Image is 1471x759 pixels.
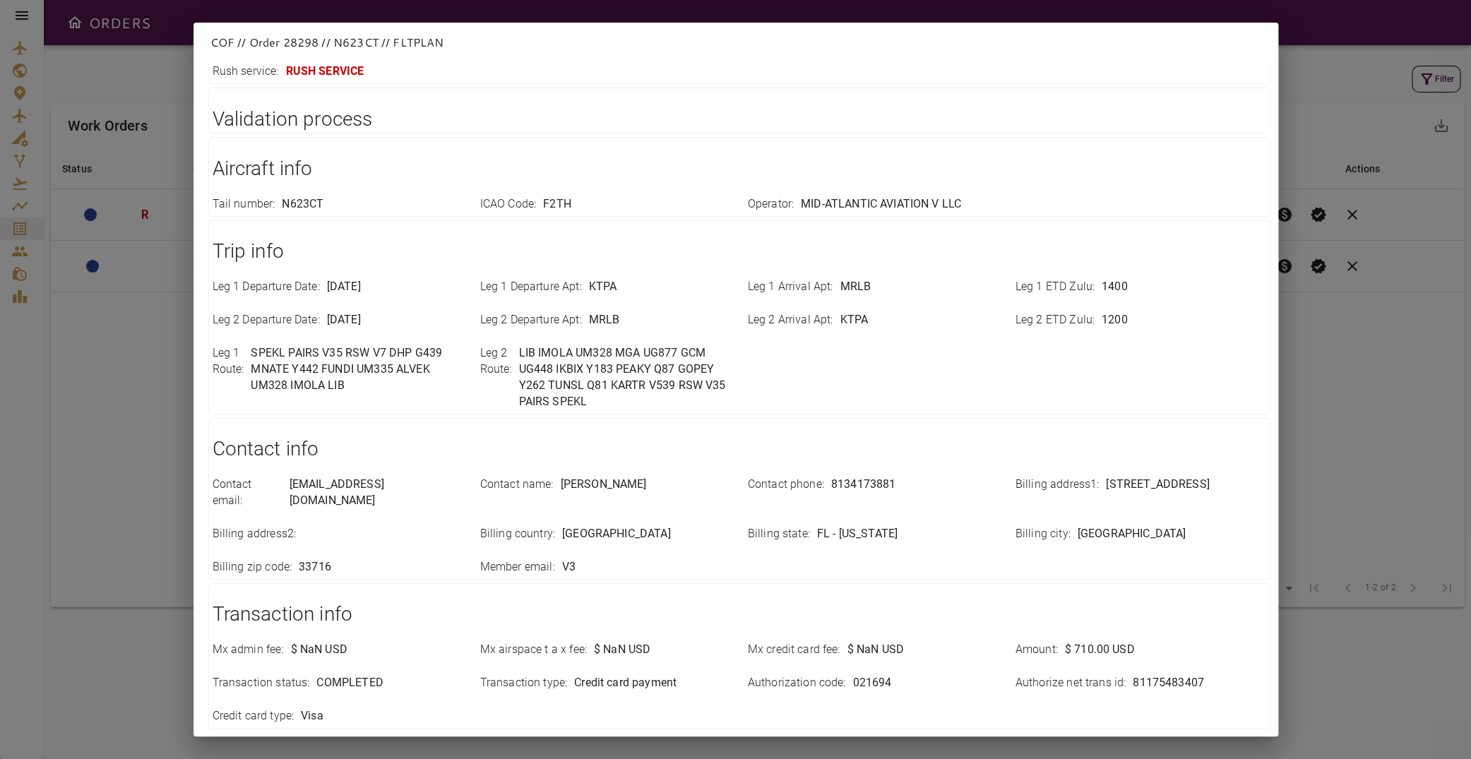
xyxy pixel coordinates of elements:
p: Mx credit card fee : [748,642,840,658]
p: Credit card type : [213,708,294,724]
p: Transaction status : [213,675,310,691]
p: [DATE] [327,279,361,295]
p: Leg 1 Route : [213,345,244,394]
p: Leg 1 Departure Apt : [480,279,582,295]
p: Billing country : [480,526,555,542]
p: Leg 2 Departure Apt : [480,312,582,328]
p: KTPA [589,279,617,295]
p: $ NaN USD [290,642,347,658]
p: LIB IMOLA UM328 MGA UG877 GCM UG448 IKBIX Y183 PEAKY Q87 GOPEY Y262 TUNSL Q81 KARTR V539 RSW V35 ... [518,345,730,410]
p: [EMAIL_ADDRESS][DOMAIN_NAME] [290,477,463,509]
p: MRLB [589,312,620,328]
p: 81175483407 [1133,675,1204,691]
p: [GEOGRAPHIC_DATA] [562,526,671,542]
p: V3 [561,559,575,575]
p: Leg 1 Departure Date : [213,279,320,295]
p: FL - [US_STATE] [817,526,898,542]
p: Visa [301,708,323,724]
h1: Transaction info [213,600,1266,628]
p: Leg 2 Route : [480,345,512,410]
p: [STREET_ADDRESS] [1106,477,1209,493]
p: KTPA [840,312,868,328]
p: Billing zip code : [213,559,292,575]
p: $ 710.00 USD [1065,642,1135,658]
p: Rush service : [213,64,279,80]
h1: Aircraft info [213,155,1266,183]
p: MID-ATLANTIC AVIATION V LLC [801,196,961,213]
p: F2TH [543,196,571,213]
p: Billing address2 : [213,526,297,542]
p: Operator : [748,196,794,213]
p: 33716 [299,559,331,575]
p: 1200 [1102,312,1128,328]
p: Billing city : [1016,526,1071,542]
p: Contact phone : [748,477,824,493]
p: Transaction type : [480,675,568,691]
p: Amount : [1016,642,1058,658]
p: Contact name : [480,477,554,493]
h1: Validation process [213,105,1266,133]
p: RUSH SERVICE [285,64,364,80]
p: Billing address1 : [1016,477,1100,493]
p: COMPLETED [316,675,383,691]
p: Mx airspace t a x fee : [480,642,587,658]
p: $ NaN USD [594,642,650,658]
p: Tail number : [213,196,275,213]
p: $ NaN USD [847,642,903,658]
p: Leg 2 Departure Date : [213,312,320,328]
p: Leg 1 Arrival Apt : [748,279,833,295]
p: N623CT [282,196,323,213]
p: SPEKL PAIRS V35 RSW V7 DHP G439 MNATE Y442 FUNDI UM335 ALVEK UM328 IMOLA LIB [251,345,463,394]
p: Leg 1 ETD Zulu : [1016,279,1095,295]
p: Credit card payment [574,675,677,691]
p: Mx admin fee : [213,642,284,658]
p: Authorization code : [748,675,846,691]
p: Authorize net trans id : [1016,675,1126,691]
p: Leg 2 Arrival Apt : [748,312,833,328]
p: [GEOGRAPHIC_DATA] [1077,526,1186,542]
p: Contact email : [213,477,282,509]
p: MRLB [840,279,871,295]
p: Member email : [480,559,555,575]
p: ICAO Code : [480,196,537,213]
p: 8134173881 [831,477,896,493]
p: 021694 [852,675,891,691]
h1: Contact info [213,435,1266,463]
h1: Trip info [213,237,1266,265]
p: [PERSON_NAME] [560,477,646,493]
p: Leg 2 ETD Zulu : [1016,312,1095,328]
p: [DATE] [327,312,361,328]
p: COF // Order 28298 // N623CT // FLTPLAN [210,34,1261,51]
p: 1400 [1102,279,1128,295]
p: Billing state : [748,526,810,542]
